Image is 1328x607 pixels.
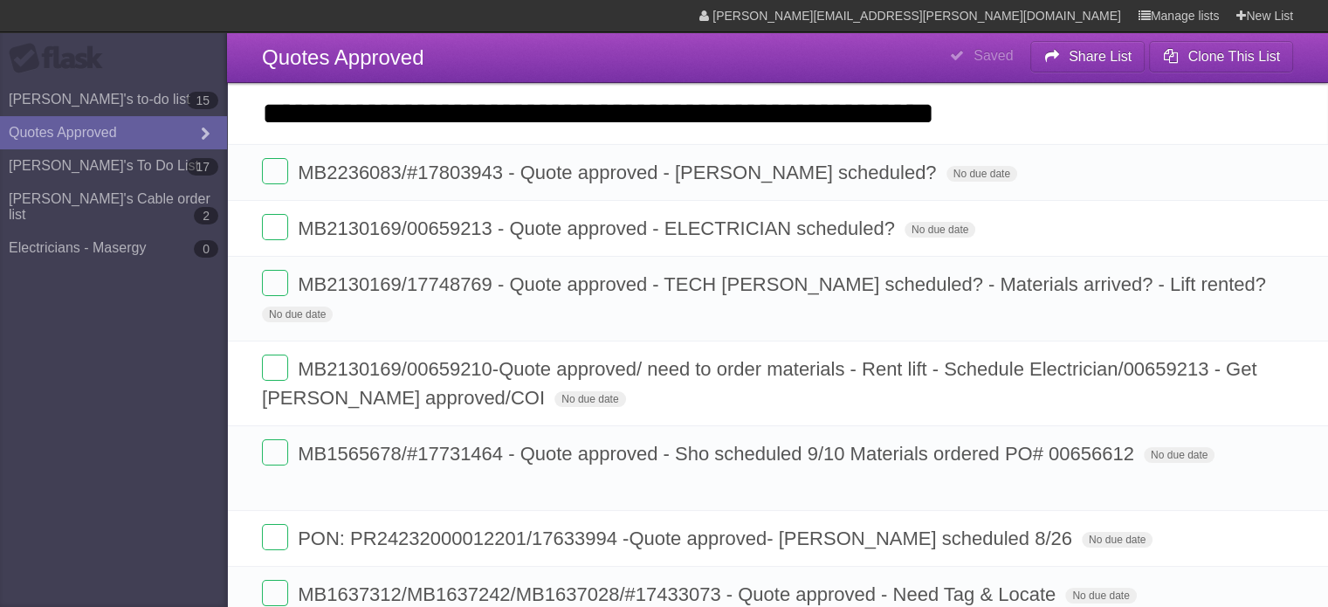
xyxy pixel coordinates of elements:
[262,45,423,69] span: Quotes Approved
[262,524,288,550] label: Done
[194,240,218,258] b: 0
[1030,41,1146,72] button: Share List
[298,528,1077,549] span: PON: PR24232000012201/17633994 -Quote approved- [PERSON_NAME] scheduled 8/26
[946,166,1017,182] span: No due date
[187,158,218,176] b: 17
[187,92,218,109] b: 15
[1082,532,1153,548] span: No due date
[194,207,218,224] b: 2
[1187,49,1280,64] b: Clone This List
[262,355,288,381] label: Done
[262,270,288,296] label: Done
[1149,41,1293,72] button: Clone This List
[974,48,1013,63] b: Saved
[262,158,288,184] label: Done
[262,580,288,606] label: Done
[1144,447,1214,463] span: No due date
[298,443,1139,465] span: MB1565678/#17731464 - Quote approved - Sho scheduled 9/10 Materials ordered PO# 00656612
[262,358,1256,409] span: MB2130169/00659210-Quote approved/ need to order materials - Rent lift - Schedule Electrician/006...
[262,214,288,240] label: Done
[9,43,114,74] div: Flask
[262,439,288,466] label: Done
[298,217,899,239] span: MB2130169/00659213 - Quote approved - ELECTRICIAN scheduled?
[554,391,625,407] span: No due date
[262,307,333,322] span: No due date
[905,222,975,238] span: No due date
[298,273,1270,295] span: MB2130169/17748769 - Quote approved - TECH [PERSON_NAME] scheduled? - Materials arrived? - Lift r...
[298,583,1060,605] span: MB1637312/MB1637242/MB1637028/#17433073 - Quote approved - Need Tag & Locate
[1069,49,1132,64] b: Share List
[1065,588,1136,604] span: No due date
[298,162,940,183] span: MB2236083/#17803943 - Quote approved - [PERSON_NAME] scheduled?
